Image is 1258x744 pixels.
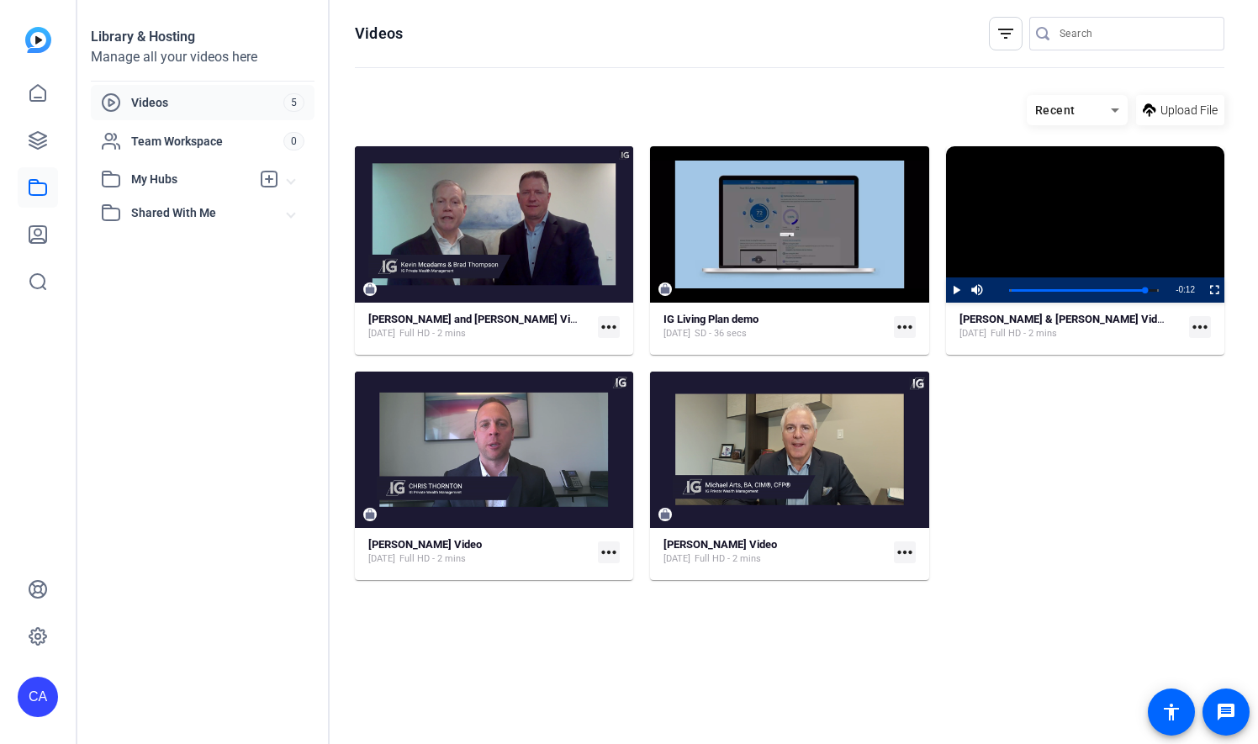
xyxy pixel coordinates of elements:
span: [DATE] [368,327,395,340]
div: CA [18,677,58,717]
a: [PERSON_NAME] and [PERSON_NAME] Video[DATE]Full HD - 2 mins [368,313,591,340]
span: Full HD - 2 mins [399,552,466,566]
span: Recent [1035,103,1076,117]
img: blue-gradient.svg [25,27,51,53]
span: [DATE] [663,552,690,566]
button: Play [946,277,967,303]
mat-icon: more_horiz [598,316,620,338]
h1: Videos [355,24,403,44]
strong: [PERSON_NAME] & [PERSON_NAME] Video_V2 [959,313,1187,325]
span: 5 [283,93,304,112]
span: SD - 36 secs [695,327,747,340]
a: [PERSON_NAME] Video[DATE]Full HD - 2 mins [368,538,591,566]
div: Video Player [946,146,1224,303]
mat-icon: filter_list [996,24,1016,44]
span: Shared With Me [131,204,288,222]
span: Upload File [1160,102,1218,119]
span: 0:12 [1179,285,1195,294]
div: Manage all your videos here [91,47,314,67]
strong: [PERSON_NAME] and [PERSON_NAME] Video [368,313,588,325]
button: Upload File [1136,95,1224,125]
div: Library & Hosting [91,27,314,47]
button: Mute [967,277,988,303]
mat-icon: accessibility [1161,702,1181,722]
span: [DATE] [368,552,395,566]
span: [DATE] [959,327,986,340]
mat-expansion-panel-header: Shared With Me [91,196,314,230]
mat-icon: more_horiz [598,541,620,563]
mat-icon: message [1216,702,1236,722]
mat-expansion-panel-header: My Hubs [91,162,314,196]
span: - [1176,285,1178,294]
span: 0 [283,132,304,150]
strong: [PERSON_NAME] Video [368,538,482,551]
a: [PERSON_NAME] & [PERSON_NAME] Video_V2[DATE]Full HD - 2 mins [959,313,1182,340]
span: Team Workspace [131,133,283,150]
a: [PERSON_NAME] Video[DATE]Full HD - 2 mins [663,538,886,566]
span: Full HD - 2 mins [695,552,761,566]
span: Videos [131,94,283,111]
a: IG Living Plan demo[DATE]SD - 36 secs [663,313,886,340]
span: My Hubs [131,171,251,188]
strong: IG Living Plan demo [663,313,758,325]
span: Full HD - 2 mins [991,327,1057,340]
span: Full HD - 2 mins [399,327,466,340]
input: Search [1060,24,1211,44]
button: Fullscreen [1203,277,1224,303]
mat-icon: more_horiz [894,316,916,338]
div: Progress Bar [1009,289,1160,292]
mat-icon: more_horiz [894,541,916,563]
strong: [PERSON_NAME] Video [663,538,777,551]
span: [DATE] [663,327,690,340]
mat-icon: more_horiz [1189,316,1211,338]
